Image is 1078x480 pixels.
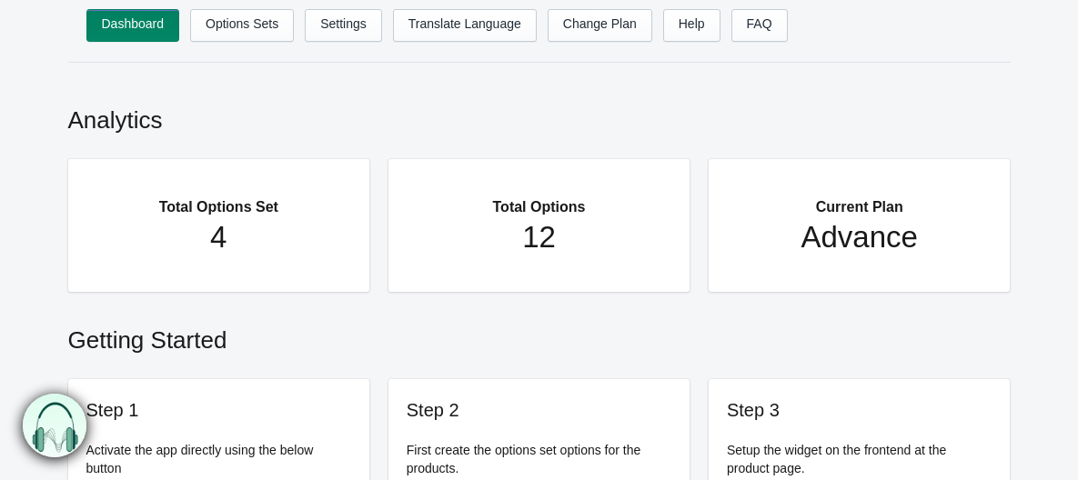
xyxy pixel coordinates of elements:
[86,441,352,477] p: Activate the app directly using the below button
[425,177,654,219] h2: Total Options
[663,9,720,42] a: Help
[745,219,974,255] h1: Advance
[407,441,672,477] p: First create the options set options for the products.
[425,219,654,255] h1: 12
[86,397,352,423] h3: Step 1
[105,219,334,255] h1: 4
[727,441,992,477] p: Setup the widget on the frontend at the product page.
[105,177,334,219] h2: Total Options Set
[68,85,1011,145] h2: Analytics
[731,9,788,42] a: FAQ
[68,305,1011,365] h2: Getting Started
[548,9,652,42] a: Change Plan
[23,394,86,457] img: bxm.png
[190,9,294,42] a: Options Sets
[745,177,974,219] h2: Current Plan
[305,9,382,42] a: Settings
[727,397,992,423] h3: Step 3
[393,9,537,42] a: Translate Language
[407,397,672,423] h3: Step 2
[86,9,180,42] a: Dashboard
